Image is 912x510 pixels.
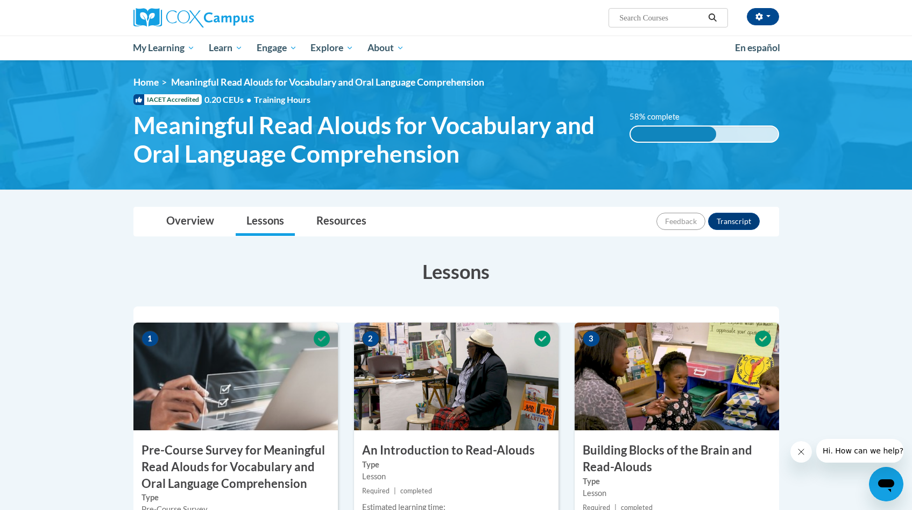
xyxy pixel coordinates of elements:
button: Transcript [708,213,760,230]
h3: Lessons [133,258,779,285]
span: Meaningful Read Alouds for Vocabulary and Oral Language Comprehension [133,111,614,168]
a: Overview [155,207,225,236]
span: Training Hours [254,94,310,104]
span: completed [400,487,432,495]
span: | [394,487,396,495]
label: Type [362,459,550,471]
div: 58% complete [631,127,716,142]
a: My Learning [126,36,202,60]
a: Lessons [236,207,295,236]
span: Explore [310,41,354,54]
h3: An Introduction to Read-Alouds [354,442,558,459]
span: My Learning [133,41,195,54]
a: Engage [250,36,304,60]
span: 2 [362,331,379,347]
iframe: Close message [790,441,812,463]
h3: Pre-Course Survey for Meaningful Read Alouds for Vocabulary and Oral Language Comprehension [133,442,338,492]
div: Main menu [117,36,795,60]
img: Course Image [575,323,779,430]
button: Search [704,11,720,24]
img: Course Image [354,323,558,430]
a: En español [728,37,787,59]
a: Cox Campus [133,8,338,27]
input: Search Courses [618,11,704,24]
span: 3 [583,331,600,347]
span: Engage [257,41,297,54]
span: Meaningful Read Alouds for Vocabulary and Oral Language Comprehension [171,76,484,88]
img: Course Image [133,323,338,430]
button: Account Settings [747,8,779,25]
label: Type [142,492,330,504]
h3: Building Blocks of the Brain and Read-Alouds [575,442,779,476]
span: 1 [142,331,159,347]
span: Learn [209,41,243,54]
label: Type [583,476,771,487]
a: Explore [303,36,360,60]
a: Resources [306,207,377,236]
span: Required [362,487,390,495]
div: Lesson [583,487,771,499]
a: Learn [202,36,250,60]
a: Home [133,76,159,88]
span: 0.20 CEUs [204,94,254,106]
label: 58% complete [630,111,691,123]
span: En español [735,42,780,53]
span: IACET Accredited [133,94,202,105]
iframe: Button to launch messaging window [869,467,903,501]
img: Cox Campus [133,8,254,27]
button: Feedback [656,213,705,230]
div: Lesson [362,471,550,483]
span: About [367,41,404,54]
span: • [246,94,251,104]
a: About [360,36,411,60]
iframe: Message from company [816,439,903,463]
